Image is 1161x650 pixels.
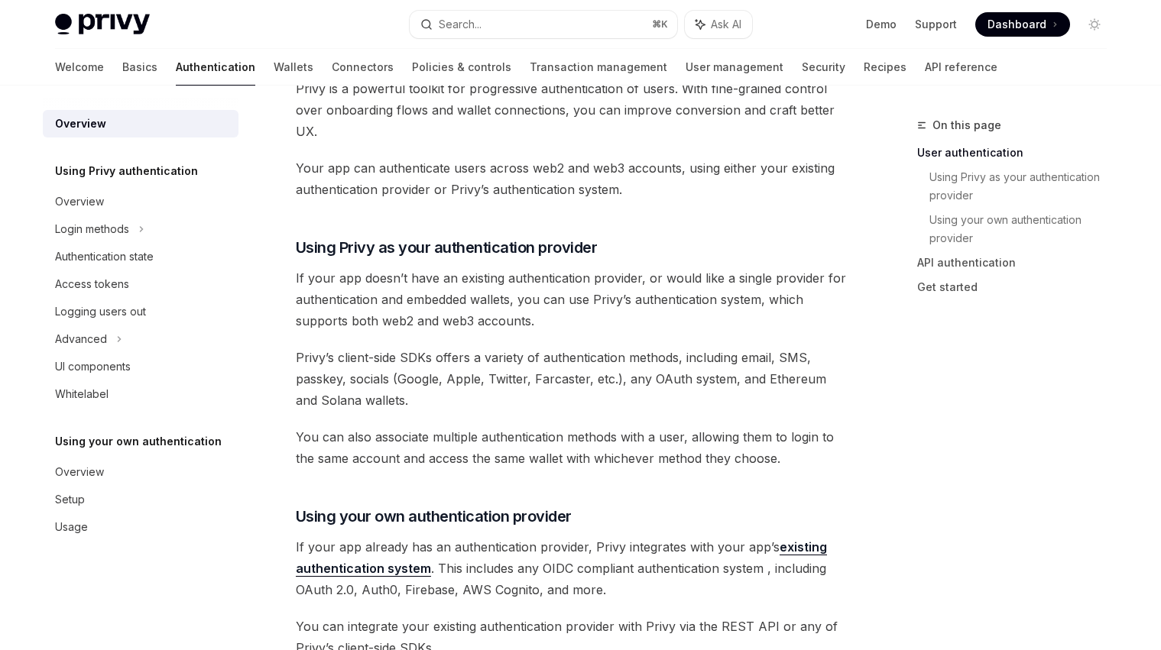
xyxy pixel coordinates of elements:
[43,380,238,408] a: Whitelabel
[296,536,847,600] span: If your app already has an authentication provider, Privy integrates with your app’s . This inclu...
[296,237,598,258] span: Using Privy as your authentication provider
[296,506,572,527] span: Using your own authentication provider
[55,220,129,238] div: Login methods
[711,17,741,32] span: Ask AI
[296,426,847,469] span: You can also associate multiple authentication methods with a user, allowing them to login to the...
[917,275,1119,299] a: Get started
[55,162,198,180] h5: Using Privy authentication
[917,251,1119,275] a: API authentication
[55,49,104,86] a: Welcome
[43,486,238,513] a: Setup
[55,518,88,536] div: Usage
[296,347,847,411] span: Privy’s client-side SDKs offers a variety of authentication methods, including email, SMS, passke...
[55,275,129,293] div: Access tokens
[122,49,157,86] a: Basics
[932,116,1001,134] span: On this page
[43,458,238,486] a: Overview
[55,192,104,211] div: Overview
[296,267,847,331] span: If your app doesn’t have an existing authentication provider, or would like a single provider for...
[274,49,313,86] a: Wallets
[975,12,1070,37] a: Dashboard
[55,463,104,481] div: Overview
[802,49,845,86] a: Security
[55,14,150,35] img: light logo
[412,49,511,86] a: Policies & controls
[864,49,906,86] a: Recipes
[43,270,238,298] a: Access tokens
[296,157,847,200] span: Your app can authenticate users across web2 and web3 accounts, using either your existing authent...
[55,302,146,321] div: Logging users out
[55,247,154,266] div: Authentication state
[43,353,238,380] a: UI components
[43,513,238,541] a: Usage
[332,49,394,86] a: Connectors
[915,17,957,32] a: Support
[1082,12,1107,37] button: Toggle dark mode
[686,49,783,86] a: User management
[929,208,1119,251] a: Using your own authentication provider
[530,49,667,86] a: Transaction management
[43,110,238,137] a: Overview
[55,490,85,509] div: Setup
[917,141,1119,165] a: User authentication
[55,357,131,376] div: UI components
[296,78,847,142] span: Privy is a powerful toolkit for progressive authentication of users. With fine-grained control ov...
[55,432,222,451] h5: Using your own authentication
[652,18,668,31] span: ⌘ K
[987,17,1046,32] span: Dashboard
[439,15,482,34] div: Search...
[55,330,107,348] div: Advanced
[43,298,238,325] a: Logging users out
[176,49,255,86] a: Authentication
[685,11,752,38] button: Ask AI
[55,385,109,403] div: Whitelabel
[925,49,997,86] a: API reference
[43,188,238,215] a: Overview
[55,115,106,133] div: Overview
[43,243,238,270] a: Authentication state
[929,165,1119,208] a: Using Privy as your authentication provider
[866,17,897,32] a: Demo
[410,11,677,38] button: Search...⌘K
